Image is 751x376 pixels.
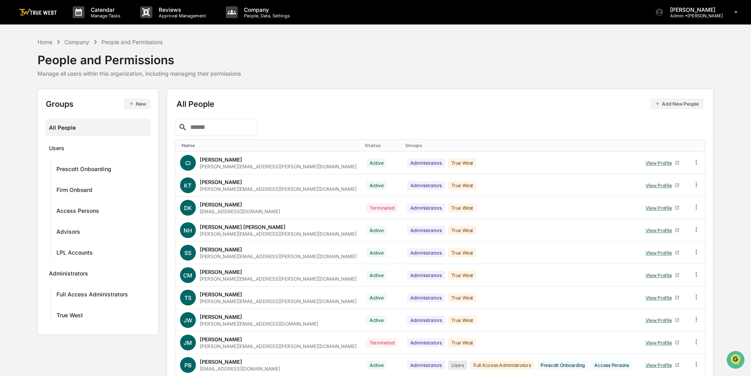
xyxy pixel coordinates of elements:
[8,60,22,74] img: 1746055101610-c473b297-6a78-478c-a979-82029cc54cd1
[407,271,445,280] div: Administrators
[200,291,242,298] div: [PERSON_NAME]
[184,339,192,346] span: JM
[38,39,53,45] div: Home
[646,340,675,346] div: View Profile
[366,203,398,212] div: Terminated
[664,13,723,19] p: Admin • [PERSON_NAME]
[448,316,476,325] div: True West
[448,338,476,347] div: True West
[200,224,285,230] div: [PERSON_NAME] [PERSON_NAME]
[56,207,99,217] div: Access Persons
[200,253,357,259] div: [PERSON_NAME][EMAIL_ADDRESS][PERSON_NAME][DOMAIN_NAME]
[642,337,683,349] a: View Profile
[200,164,357,169] div: [PERSON_NAME][EMAIL_ADDRESS][PERSON_NAME][DOMAIN_NAME]
[134,63,144,72] button: Start new chat
[8,17,144,29] p: How can we help?
[642,269,683,281] a: View Profile
[646,160,675,166] div: View Profile
[537,361,588,370] div: Prescott Onboarding
[200,269,242,275] div: [PERSON_NAME]
[448,226,476,235] div: True West
[448,248,476,257] div: True West
[56,249,93,259] div: LPL Accounts
[448,293,476,302] div: True West
[84,13,124,19] p: Manage Tasks
[200,298,357,304] div: [PERSON_NAME][EMAIL_ADDRESS][PERSON_NAME][DOMAIN_NAME]
[366,226,387,235] div: Active
[200,246,242,253] div: [PERSON_NAME]
[642,224,683,236] a: View Profile
[238,6,294,13] p: Company
[56,133,96,140] a: Powered byPylon
[448,203,476,212] div: True West
[642,292,683,304] a: View Profile
[646,205,675,211] div: View Profile
[84,6,124,13] p: Calendar
[448,181,476,190] div: True West
[185,160,191,166] span: CI
[448,271,476,280] div: True West
[8,115,14,121] div: 🔎
[200,314,242,320] div: [PERSON_NAME]
[366,181,387,190] div: Active
[238,13,294,19] p: People, Data, Settings
[448,158,476,168] div: True West
[640,143,685,148] div: Toggle SortBy
[365,143,399,148] div: Toggle SortBy
[200,186,357,192] div: [PERSON_NAME][EMAIL_ADDRESS][PERSON_NAME][DOMAIN_NAME]
[184,227,192,234] span: NH
[49,145,64,154] div: Users
[646,317,675,323] div: View Profile
[124,99,150,109] button: New
[366,293,387,302] div: Active
[406,143,634,148] div: Toggle SortBy
[200,336,242,342] div: [PERSON_NAME]
[152,6,210,13] p: Reviews
[16,114,50,122] span: Data Lookup
[184,294,192,301] span: TS
[407,181,445,190] div: Administrators
[366,271,387,280] div: Active
[407,293,445,302] div: Administrators
[366,361,387,370] div: Active
[79,134,96,140] span: Pylon
[366,316,387,325] div: Active
[57,100,64,106] div: 🗄️
[646,227,675,233] div: View Profile
[470,361,534,370] div: Full Access Administrators
[184,182,192,189] span: KT
[54,96,101,110] a: 🗄️Attestations
[8,100,14,106] div: 🖐️
[184,249,192,256] span: SS
[176,99,704,109] div: All People
[694,143,702,148] div: Toggle SortBy
[184,205,192,211] span: DK
[200,231,357,237] div: [PERSON_NAME][EMAIL_ADDRESS][PERSON_NAME][DOMAIN_NAME]
[407,338,445,347] div: Administrators
[200,156,242,163] div: [PERSON_NAME]
[200,359,242,365] div: [PERSON_NAME]
[5,111,53,125] a: 🔎Data Lookup
[646,295,675,301] div: View Profile
[64,39,89,45] div: Company
[642,179,683,192] a: View Profile
[200,321,318,327] div: [PERSON_NAME][EMAIL_ADDRESS][DOMAIN_NAME]
[182,143,359,148] div: Toggle SortBy
[46,99,150,109] div: Groups
[407,248,445,257] div: Administrators
[646,362,675,368] div: View Profile
[200,179,242,185] div: [PERSON_NAME]
[200,276,357,282] div: [PERSON_NAME][EMAIL_ADDRESS][PERSON_NAME][DOMAIN_NAME]
[646,272,675,278] div: View Profile
[407,361,445,370] div: Administrators
[16,99,51,107] span: Preclearance
[200,208,280,214] div: [EMAIL_ADDRESS][DOMAIN_NAME]
[56,186,92,196] div: Firm Onboard
[49,270,88,279] div: Administrators
[184,317,192,324] span: JW
[49,121,147,134] div: All People
[56,291,128,300] div: Full Access Administrators
[642,202,683,214] a: View Profile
